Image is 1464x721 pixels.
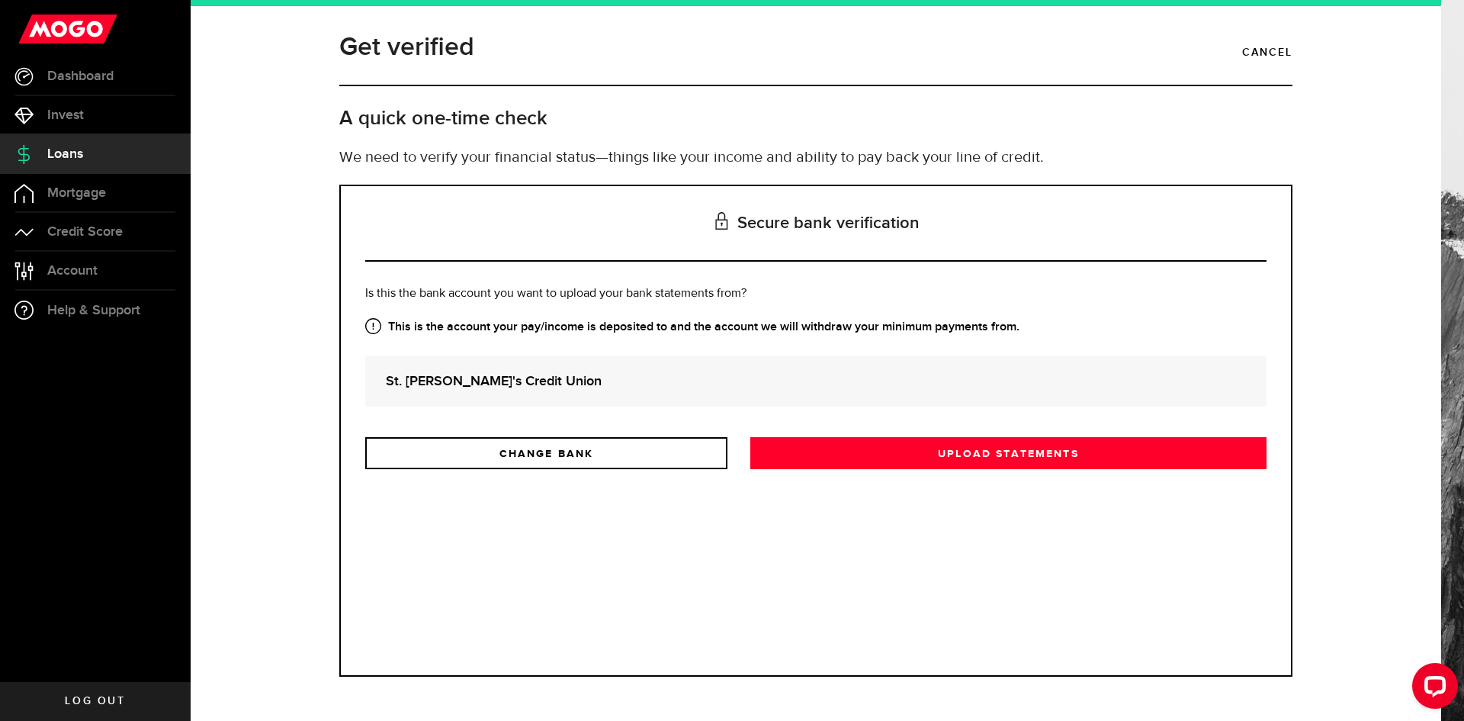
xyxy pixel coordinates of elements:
[365,288,746,300] span: Is this the bank account you want to upload your bank statements from?
[365,437,727,469] a: CHANGE BANK
[339,27,474,67] h1: Get verified
[47,147,83,161] span: Loans
[365,186,1267,262] h3: Secure bank verification
[47,108,84,122] span: Invest
[47,186,106,200] span: Mortgage
[1400,657,1464,721] iframe: LiveChat chat widget
[47,304,140,317] span: Help & Support
[386,371,1246,391] strong: St. [PERSON_NAME]'s Credit Union
[365,318,1267,336] strong: This is the account your pay/income is deposited to and the account we will withdraw your minimum...
[1242,40,1292,66] a: Cancel
[339,146,1292,169] p: We need to verify your financial status—things like your income and ability to pay back your line...
[47,69,114,83] span: Dashboard
[47,225,123,239] span: Credit Score
[47,264,98,278] span: Account
[65,696,125,707] span: Log out
[750,437,1267,469] a: Upload statements
[339,106,1292,131] h2: A quick one-time check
